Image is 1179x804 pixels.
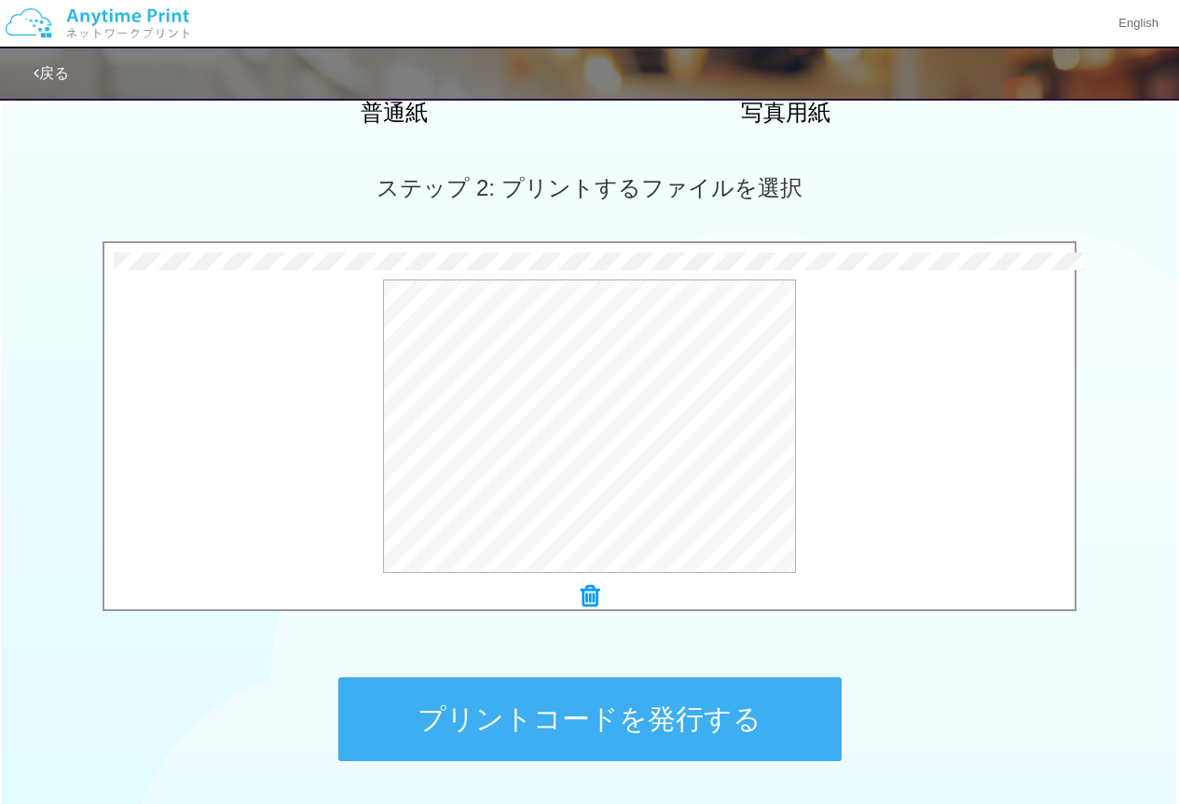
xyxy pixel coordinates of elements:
[34,65,69,81] a: 戻る
[338,677,842,761] button: プリントコードを発行する
[231,101,557,125] h2: 普通紙
[623,101,949,125] h2: 写真用紙
[377,175,802,200] span: ステップ 2: プリントするファイルを選択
